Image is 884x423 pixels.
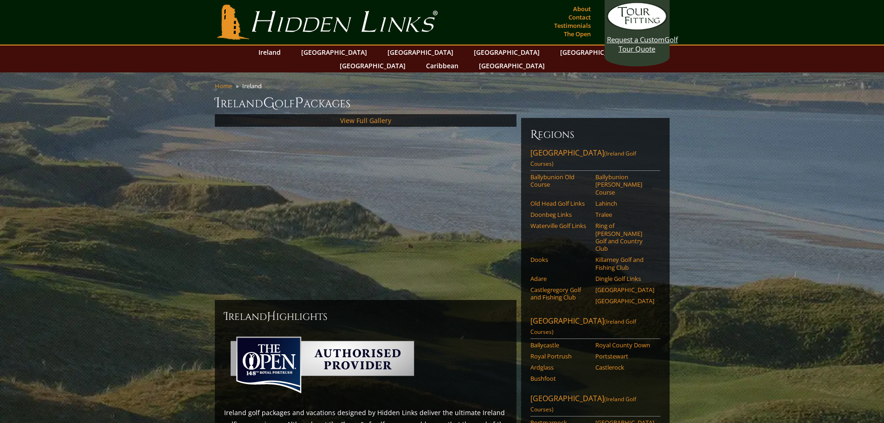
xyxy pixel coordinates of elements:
a: Royal County Down [595,341,654,349]
h1: Ireland olf ackages [215,94,670,112]
a: Ring of [PERSON_NAME] Golf and Country Club [595,222,654,252]
h2: Ireland ighlights [224,309,507,324]
a: Dingle Golf Links [595,275,654,282]
a: [GEOGRAPHIC_DATA](Ireland Golf Courses) [530,316,660,339]
span: (Ireland Golf Courses) [530,318,636,336]
span: (Ireland Golf Courses) [530,395,636,413]
a: Ballybunion [PERSON_NAME] Course [595,173,654,196]
a: Doonbeg Links [530,211,589,218]
li: Ireland [242,82,265,90]
a: The Open [561,27,593,40]
a: [GEOGRAPHIC_DATA] [297,46,372,59]
a: Lahinch [595,200,654,207]
a: Portstewart [595,352,654,360]
a: Contact [566,11,593,24]
a: [GEOGRAPHIC_DATA] [335,59,410,72]
a: Bushfoot [530,375,589,382]
span: P [295,94,303,112]
a: Castlegregory Golf and Fishing Club [530,286,589,301]
a: [GEOGRAPHIC_DATA] [469,46,544,59]
a: [GEOGRAPHIC_DATA] [595,297,654,305]
a: Ballybunion Old Course [530,173,589,189]
a: [GEOGRAPHIC_DATA](Ireland Golf Courses) [530,148,660,171]
h6: Regions [530,127,660,142]
a: Request a CustomGolf Tour Quote [607,2,667,53]
a: Royal Portrush [530,352,589,360]
a: Waterville Golf Links [530,222,589,229]
a: Tralee [595,211,654,218]
a: Caribbean [421,59,463,72]
a: Old Head Golf Links [530,200,589,207]
a: [GEOGRAPHIC_DATA] [474,59,549,72]
span: H [267,309,276,324]
a: Dooks [530,256,589,263]
a: View Full Gallery [340,116,391,125]
span: (Ireland Golf Courses) [530,150,636,168]
a: [GEOGRAPHIC_DATA] [555,46,631,59]
a: [GEOGRAPHIC_DATA] [595,286,654,293]
span: G [263,94,275,112]
span: Request a Custom [607,35,665,44]
a: Ireland [254,46,285,59]
a: Testimonials [552,19,593,32]
a: Home [215,82,232,90]
a: [GEOGRAPHIC_DATA](Ireland Golf Courses) [530,393,660,416]
a: Castlerock [595,364,654,371]
a: [GEOGRAPHIC_DATA] [383,46,458,59]
a: Killarney Golf and Fishing Club [595,256,654,271]
a: Ardglass [530,364,589,371]
a: Adare [530,275,589,282]
a: Ballycastle [530,341,589,349]
a: About [571,2,593,15]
